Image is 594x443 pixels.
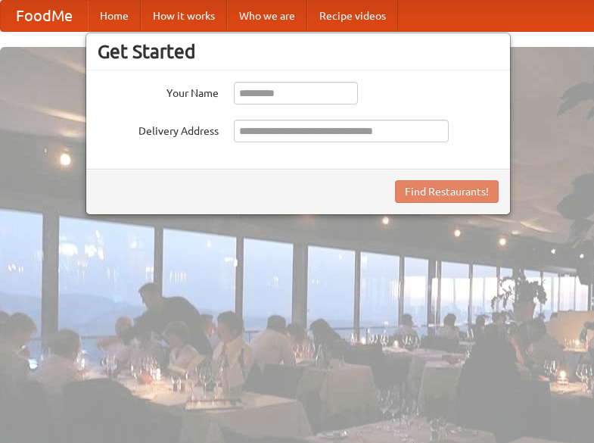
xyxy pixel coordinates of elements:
[1,1,88,31] a: FoodMe
[227,1,307,31] a: Who we are
[141,1,227,31] a: How it works
[395,180,499,203] button: Find Restaurants!
[98,82,219,101] label: Your Name
[88,1,141,31] a: Home
[98,40,499,63] h3: Get Started
[307,1,398,31] a: Recipe videos
[98,120,219,139] label: Delivery Address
